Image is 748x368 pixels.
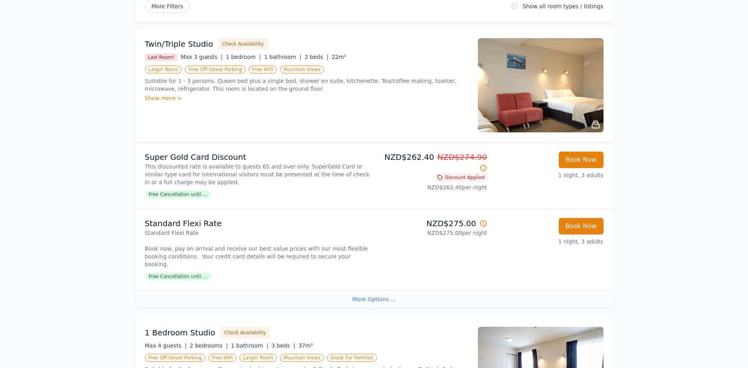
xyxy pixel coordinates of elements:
span: Great For Families [327,354,377,362]
span: Free Cancellation until ... [145,190,211,198]
p: This discounted rate is available to guests 65 and over only. SuperGold Card or similar type card... [145,163,371,186]
span: 22m² [331,54,346,60]
span: 3 beds | [271,342,295,349]
h3: 1 Bedroom Studio [145,327,216,338]
span: 1 bathroom | [231,342,268,349]
span: Max 3 guests | [181,54,223,60]
span: 1 bathroom | [264,54,302,60]
p: NZD$275.00 per night [377,229,487,237]
span: Free Off-Street Parking [145,354,205,362]
p: Standard Flexi Rate [145,218,371,229]
div: More Options ... [135,290,613,308]
span: Discount Applied [435,174,487,181]
button: Check Availability [220,327,270,339]
span: Larger Room [240,354,277,362]
span: Last Room! [145,53,178,61]
label: Show all room types / listings [523,3,603,9]
p: NZD$262.40 [377,152,487,174]
span: NZD$274.90 [437,152,487,162]
p: NZD$262.40 per night [377,183,487,191]
span: Mountain Views [280,354,324,362]
span: Free Cancellation until ... [145,273,211,280]
span: 2 beds | [305,54,329,60]
button: Check Availability [218,38,268,50]
span: Free WiFi [208,354,237,362]
span: 1 bedroom | [226,54,261,60]
span: Free Off-Street Parking [185,66,245,73]
p: 1 night, 3 adults [494,238,604,245]
span: Larger Room [145,66,182,73]
span: Free WiFi [249,66,277,73]
p: 1 night, 3 adults [494,171,604,179]
span: 2 bedrooms | [190,342,228,349]
span: Mountain Views [280,66,324,73]
p: NZD$275.00 [377,218,487,229]
p: Standard Flexi Rate Book now, pay on arrival and receive our best value prices with our most flex... [145,229,371,268]
span: 37m² [298,342,313,349]
button: Book Now [559,152,604,168]
div: Show more > [145,94,468,102]
h3: Twin/Triple Studio [145,38,213,49]
p: Super Gold Card Discount [145,152,371,163]
button: Book Now [559,218,604,234]
span: Max 4 guests | [145,342,187,349]
p: Suitable for 1 - 3 persons. Queen bed plus a single bed, shower en suite, kitchenette. Tea/coffee... [145,77,468,93]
